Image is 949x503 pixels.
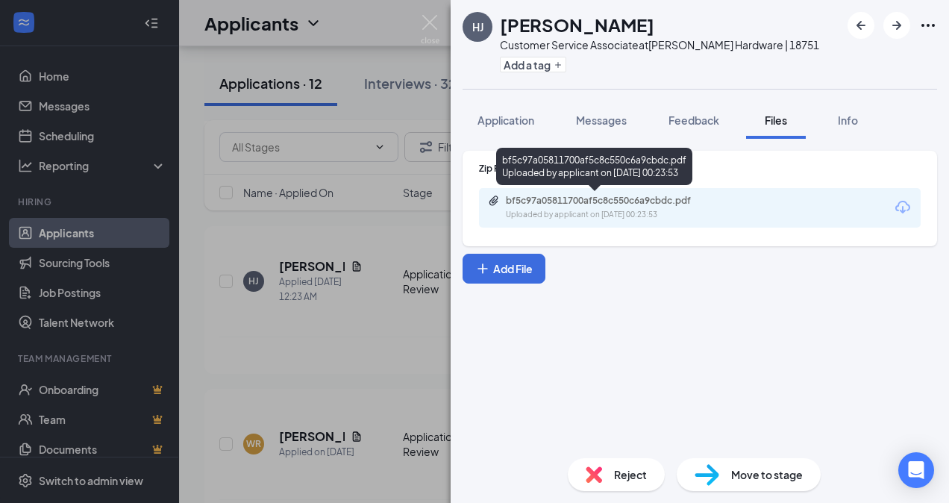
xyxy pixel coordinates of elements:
[898,452,934,488] div: Open Intercom Messenger
[500,37,819,52] div: Customer Service Associate at [PERSON_NAME] Hardware | 18751
[888,16,906,34] svg: ArrowRight
[731,466,803,483] span: Move to stage
[500,57,566,72] button: PlusAdd a tag
[554,60,563,69] svg: Plus
[472,19,483,34] div: HJ
[463,254,545,284] button: Add FilePlus
[488,195,500,207] svg: Paperclip
[852,16,870,34] svg: ArrowLeftNew
[479,162,921,175] div: Zip Recruiter Resume
[506,209,730,221] div: Uploaded by applicant on [DATE] 00:23:53
[477,113,534,127] span: Application
[838,113,858,127] span: Info
[475,261,490,276] svg: Plus
[765,113,787,127] span: Files
[614,466,647,483] span: Reject
[894,199,912,216] svg: Download
[488,195,730,221] a: Paperclipbf5c97a05811700af5c8c550c6a9cbdc.pdfUploaded by applicant on [DATE] 00:23:53
[848,12,874,39] button: ArrowLeftNew
[919,16,937,34] svg: Ellipses
[506,195,715,207] div: bf5c97a05811700af5c8c550c6a9cbdc.pdf
[500,12,654,37] h1: [PERSON_NAME]
[496,148,692,185] div: bf5c97a05811700af5c8c550c6a9cbdc.pdf Uploaded by applicant on [DATE] 00:23:53
[576,113,627,127] span: Messages
[883,12,910,39] button: ArrowRight
[668,113,719,127] span: Feedback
